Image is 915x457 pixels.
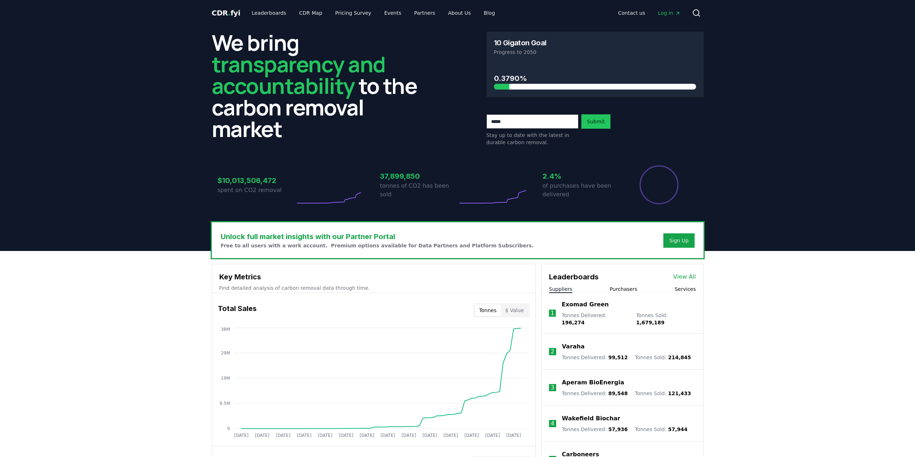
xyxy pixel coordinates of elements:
[380,171,458,182] h3: 37,899,850
[478,6,501,19] a: Blog
[443,433,458,438] tspan: [DATE]
[218,303,257,317] h3: Total Sales
[562,414,620,423] a: Wakefield Biochar
[501,305,528,316] button: $ Value
[422,433,437,438] tspan: [DATE]
[221,242,534,249] p: Free to all users with a work account. Premium options available for Data Partners and Platform S...
[652,6,686,19] a: Log in
[442,6,476,19] a: About Us
[551,419,554,428] p: 4
[212,8,241,18] a: CDR.fyi
[550,309,554,317] p: 1
[219,271,528,282] h3: Key Metrics
[219,401,230,406] tspan: 9.5M
[668,426,687,432] span: 57,944
[562,342,585,351] a: Varaha
[221,231,534,242] h3: Unlock full market insights with our Partner Portal
[255,433,269,438] tspan: [DATE]
[218,175,295,186] h3: $10,013,506,472
[379,6,407,19] a: Events
[668,390,691,396] span: 121,433
[639,165,679,205] div: Percentage of sales delivered
[543,171,620,182] h3: 2.4%
[608,426,628,432] span: 57,936
[475,305,501,316] button: Tonnes
[612,6,651,19] a: Contact us
[221,376,230,381] tspan: 19M
[562,320,585,325] span: 196,274
[608,390,628,396] span: 89,548
[494,73,696,84] h3: 0.3790%
[562,300,609,309] a: Exomad Green
[494,49,696,56] p: Progress to 2050
[227,426,230,431] tspan: 0
[635,354,691,361] p: Tonnes Sold :
[293,6,328,19] a: CDR Map
[464,433,479,438] tspan: [DATE]
[329,6,377,19] a: Pricing Survey
[635,390,691,397] p: Tonnes Sold :
[221,351,230,356] tspan: 29M
[212,49,385,100] span: transparency and accountability
[562,312,629,326] p: Tonnes Delivered :
[228,9,230,17] span: .
[219,284,528,292] p: Find detailed analysis of carbon removal data through time.
[360,433,374,438] tspan: [DATE]
[551,347,554,356] p: 2
[581,114,611,129] button: Submit
[562,426,628,433] p: Tonnes Delivered :
[486,132,578,146] p: Stay up to date with the latest in durable carbon removal.
[221,327,230,332] tspan: 38M
[380,182,458,199] p: tonnes of CO2 has been sold
[506,433,521,438] tspan: [DATE]
[339,433,353,438] tspan: [DATE]
[674,285,696,293] button: Services
[608,355,628,360] span: 99,512
[673,273,696,281] a: View All
[543,182,620,199] p: of purchases have been delivered
[380,433,395,438] tspan: [DATE]
[297,433,311,438] tspan: [DATE]
[494,39,546,46] h3: 10 Gigaton Goal
[549,271,599,282] h3: Leaderboards
[212,9,241,17] span: CDR fyi
[612,6,686,19] nav: Main
[551,383,554,392] p: 3
[212,32,429,140] h2: We bring to the carbon removal market
[218,186,295,195] p: spent on CO2 removal
[485,433,500,438] tspan: [DATE]
[549,285,572,293] button: Suppliers
[636,320,664,325] span: 1,679,189
[246,6,500,19] nav: Main
[658,9,680,17] span: Log in
[317,433,332,438] tspan: [DATE]
[276,433,290,438] tspan: [DATE]
[668,355,691,360] span: 214,845
[663,233,694,248] button: Sign Up
[635,426,687,433] p: Tonnes Sold :
[562,354,628,361] p: Tonnes Delivered :
[669,237,688,244] a: Sign Up
[408,6,441,19] a: Partners
[562,390,628,397] p: Tonnes Delivered :
[246,6,292,19] a: Leaderboards
[610,285,637,293] button: Purchasers
[636,312,696,326] p: Tonnes Sold :
[562,378,624,387] a: Aperam BioEnergia
[234,433,248,438] tspan: [DATE]
[401,433,416,438] tspan: [DATE]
